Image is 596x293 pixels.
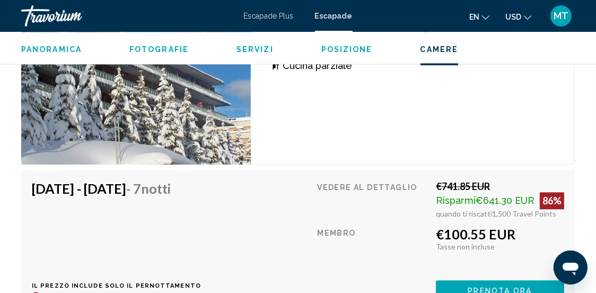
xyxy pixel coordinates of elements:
span: Tasse non incluse [436,242,495,251]
span: 1,500 Travel Points [492,209,556,218]
span: notti [141,180,171,196]
font: en [469,13,479,21]
button: Camere [420,45,459,54]
div: 86% [540,192,564,209]
font: USD [505,13,521,21]
div: €100.55 EUR [436,226,564,242]
a: Travorium [21,5,233,27]
font: MT [554,10,568,21]
button: Schimbați limba [469,9,489,24]
a: Escapade Plus [244,12,294,20]
span: Cucina parziale [283,60,352,71]
span: Risparmi [436,195,476,206]
button: Servizi [236,45,274,54]
button: Posizione [321,45,373,54]
div: €741.85 EUR [436,180,564,192]
div: Membro [317,226,428,272]
button: Schimbați moneda [505,9,531,24]
button: Fotografie [129,45,189,54]
button: Meniu utilizator [547,5,575,27]
button: Panoramica [21,45,82,54]
iframe: Pulsante pentru deschiderea ferestrei de mesaje [554,251,588,285]
h4: [DATE] - [DATE] [32,180,193,196]
span: - 7 [126,180,171,196]
div: Vedere al dettaglio [317,180,428,218]
span: quando ti riscatti [436,209,492,218]
p: Il prezzo include solo il pernottamento [32,282,201,289]
a: Escapade [315,12,353,20]
span: €641.30 EUR [476,195,534,206]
